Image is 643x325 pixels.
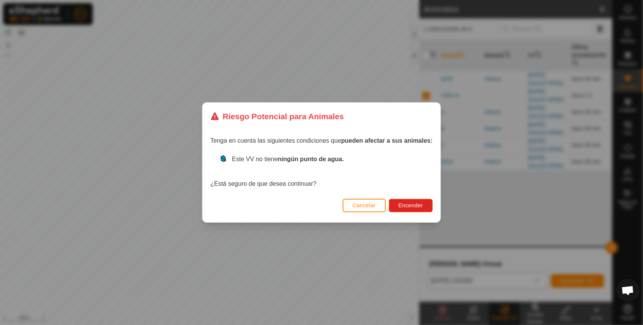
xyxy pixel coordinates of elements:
span: Este VV no tiene [232,156,344,162]
span: Tenga en cuenta las siguientes condiciones que [210,137,432,144]
span: Encender [399,202,423,208]
strong: pueden afectar a sus animales: [341,137,432,144]
div: Riesgo Potencial para Animales [210,110,344,122]
strong: ningún punto de agua. [278,156,344,162]
button: Cancelar [343,199,386,212]
div: Chat abierto [616,279,640,302]
button: Encender [389,199,433,212]
div: ¿Está seguro de que desea continuar? [210,155,432,188]
span: Cancelar [353,202,376,208]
